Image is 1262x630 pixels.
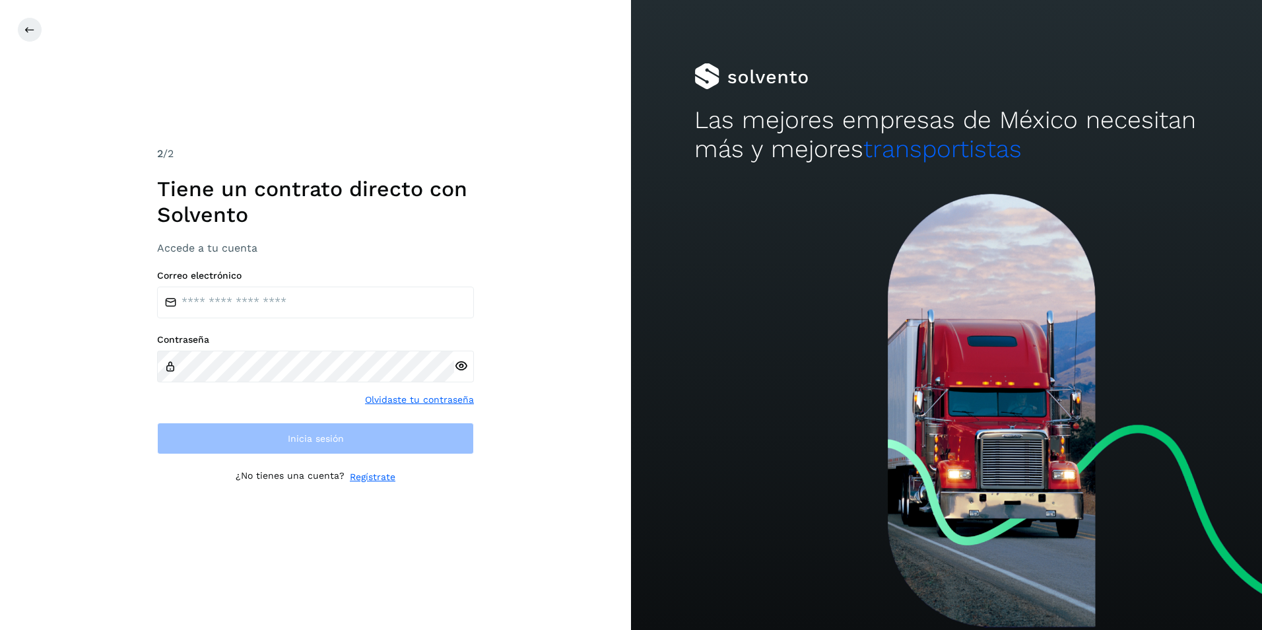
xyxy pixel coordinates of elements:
[694,106,1199,164] h2: Las mejores empresas de México necesitan más y mejores
[288,434,344,443] span: Inicia sesión
[157,242,474,254] h3: Accede a tu cuenta
[157,270,474,281] label: Correo electrónico
[365,393,474,407] a: Olvidaste tu contraseña
[157,146,474,162] div: /2
[236,470,345,484] p: ¿No tienes una cuenta?
[157,147,163,160] span: 2
[863,135,1022,163] span: transportistas
[157,423,474,454] button: Inicia sesión
[350,470,395,484] a: Regístrate
[157,176,474,227] h1: Tiene un contrato directo con Solvento
[157,334,474,345] label: Contraseña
